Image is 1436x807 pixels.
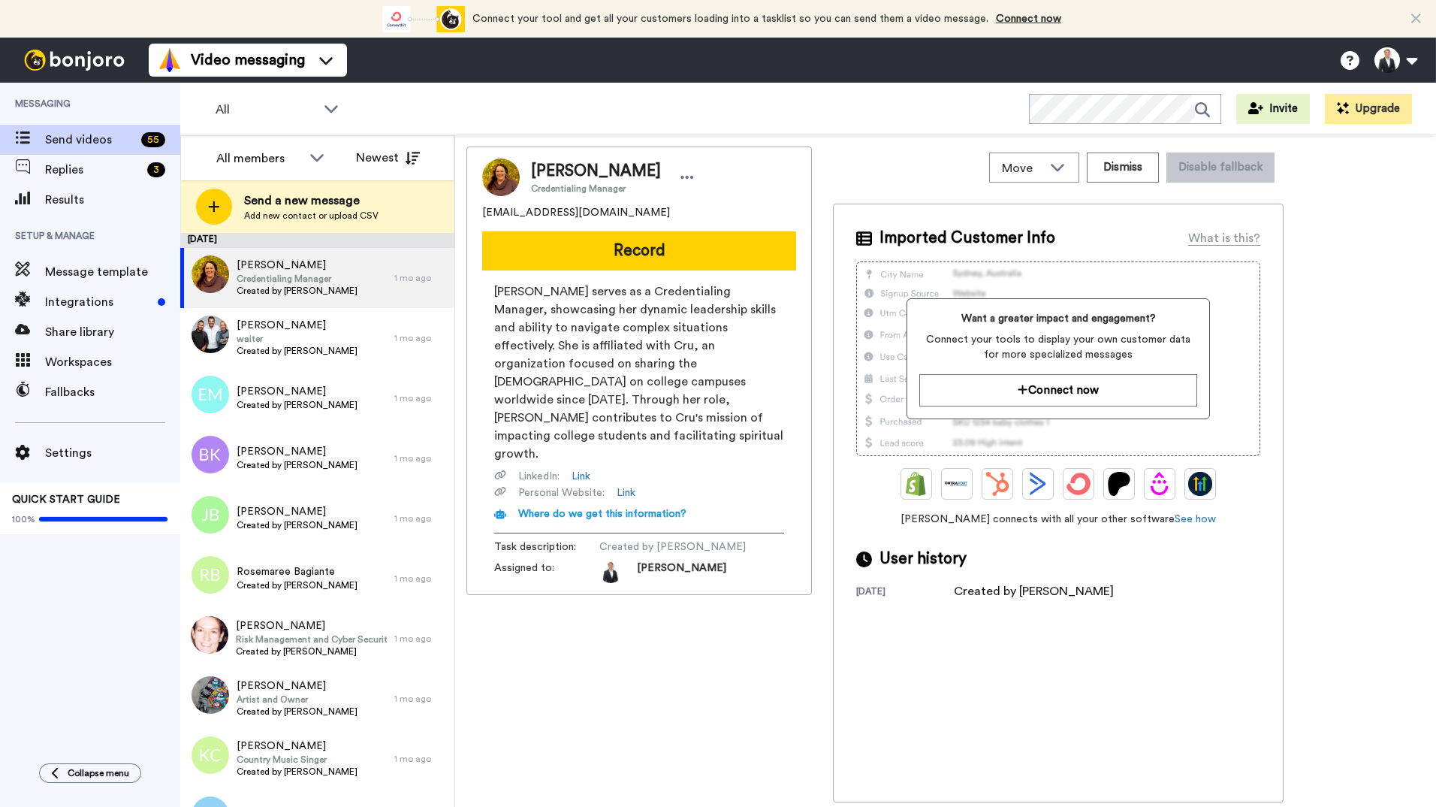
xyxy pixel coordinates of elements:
span: Created by [PERSON_NAME] [599,540,746,555]
span: [PERSON_NAME] [237,384,357,399]
img: Shopify [904,472,928,496]
img: em.png [192,376,229,413]
span: Risk Management and Cyber Security Professional [236,633,387,645]
span: Created by [PERSON_NAME] [237,399,357,411]
img: 9f2d3d4b-91f0-42a0-aacb-869d430dcb0b.jpg [192,255,229,293]
span: [PERSON_NAME] [237,679,357,694]
span: [PERSON_NAME] [237,739,357,754]
span: [PERSON_NAME] [237,444,357,459]
span: Workspaces [45,353,180,371]
div: 1 mo ago [394,392,447,404]
img: Patreon [1107,472,1131,496]
span: 100% [12,513,35,525]
span: Message template [45,263,180,281]
span: Settings [45,444,180,462]
span: Credentialing Manager [531,183,661,195]
span: Created by [PERSON_NAME] [236,645,387,657]
span: Personal Website : [518,485,605,500]
span: [PERSON_NAME] [237,258,357,273]
img: jb.png [192,496,229,533]
span: Connect your tools to display your own customer data for more specialized messages [919,332,1196,362]
span: Results [45,191,180,209]
div: 3 [147,162,165,177]
div: [DATE] [856,585,954,600]
button: Collapse menu [39,763,141,783]
span: Country Music Singer [237,754,357,766]
a: Link [617,485,635,500]
div: 1 mo ago [394,573,447,585]
div: Created by [PERSON_NAME] [954,582,1114,600]
span: Integrations [45,293,152,311]
div: 55 [141,132,165,147]
img: bk.png [192,436,229,473]
div: animation [382,6,465,32]
span: [PERSON_NAME] [531,160,661,183]
span: Created by [PERSON_NAME] [237,459,357,471]
span: [PERSON_NAME] [237,318,357,333]
img: GoHighLevel [1188,472,1212,496]
img: vm-color.svg [158,48,182,72]
span: User history [879,548,967,570]
span: Where do we get this information? [518,509,686,519]
span: Fallbacks [45,383,180,401]
span: Created by [PERSON_NAME] [237,285,357,297]
span: Rosemaree Bagiante [237,564,357,579]
img: rb.png [192,556,229,594]
button: Disable fallback [1166,153,1275,183]
span: Task description : [494,540,599,555]
div: All members [216,150,302,168]
img: ActiveCampaign [1026,472,1050,496]
span: [PERSON_NAME] [236,618,387,633]
img: Ontraport [945,472,969,496]
span: Artist and Owner [237,694,357,706]
img: f9be5c08-e0c8-4566-9340-a20e20359c47.jpg [191,616,228,654]
div: 1 mo ago [394,272,447,284]
div: 1 mo ago [394,753,447,765]
div: [DATE] [180,233,454,248]
span: Add new contact or upload CSV [244,210,379,222]
div: 1 mo ago [394,512,447,524]
span: [EMAIL_ADDRESS][DOMAIN_NAME] [482,205,670,220]
span: Created by [PERSON_NAME] [237,706,357,718]
a: See how [1175,514,1216,524]
span: [PERSON_NAME] connects with all your other software [856,512,1260,527]
span: [PERSON_NAME] [237,504,357,519]
img: Image of Katrina Moffatt [482,159,520,196]
span: Video messaging [191,50,305,71]
div: 1 mo ago [394,693,447,705]
img: Drip [1148,472,1172,496]
img: ConvertKit [1066,472,1091,496]
span: [PERSON_NAME] serves as a Credentialing Manager, showcasing her dynamic leadership skills and abi... [494,283,784,463]
img: 688dae58-6880-42ea-b741-b4db38b76e71.jpg [192,316,229,353]
button: Newest [345,143,431,173]
div: 1 mo ago [394,633,447,645]
span: Created by [PERSON_NAME] [237,519,357,531]
img: bj-logo-header-white.svg [18,50,131,71]
span: Send videos [45,131,135,149]
img: kc.png [192,736,229,774]
span: QUICK START GUIDE [12,494,120,505]
span: LinkedIn : [518,469,560,484]
span: Want a greater impact and engagement? [919,311,1196,326]
img: Hubspot [985,472,1009,496]
span: Created by [PERSON_NAME] [237,766,357,778]
img: cfc8c51f-1b33-437d-ba2b-a4abded17d49.jpg [192,676,229,714]
img: f4af4724-1214-46a7-96b4-29701cc2475b-1727330784.jpg [599,561,622,583]
span: waiter [237,333,357,345]
button: Record [482,231,796,271]
div: 1 mo ago [394,452,447,464]
span: Credentialing Manager [237,273,357,285]
span: Share library [45,323,180,341]
span: Assigned to: [494,561,599,583]
span: Move [1002,159,1042,177]
a: Connect now [996,14,1061,24]
span: Imported Customer Info [879,227,1055,249]
span: Created by [PERSON_NAME] [237,579,357,591]
button: Connect now [919,374,1196,407]
div: What is this? [1188,229,1260,247]
button: Invite [1236,94,1310,124]
span: Created by [PERSON_NAME] [237,345,357,357]
button: Upgrade [1325,94,1412,124]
